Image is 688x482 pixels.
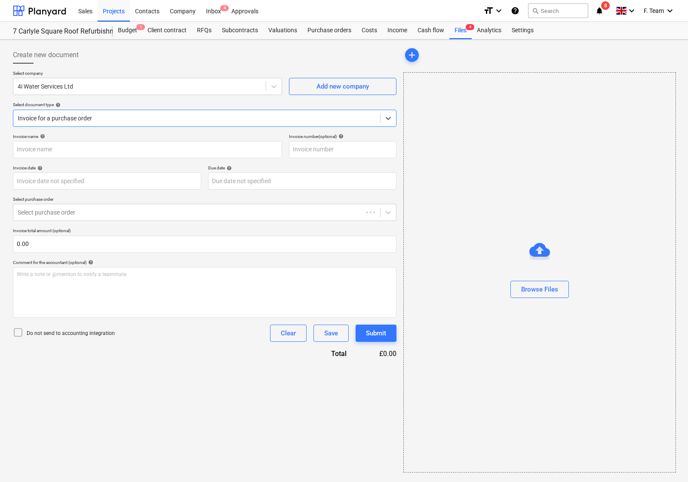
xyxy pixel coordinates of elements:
div: Due date [208,165,396,171]
iframe: Chat Widget [645,441,688,482]
i: keyboard_arrow_down [665,6,675,16]
span: F. Team [644,7,664,14]
div: Invoice date [13,165,201,171]
div: Save [324,328,338,339]
p: Invoice total amount (optional) [13,228,396,235]
button: Save [313,325,349,342]
span: help [225,166,232,171]
span: help [38,134,45,139]
span: search [532,7,539,14]
span: help [36,166,43,171]
input: Invoice date not specified [13,172,201,190]
div: Clear [281,328,296,339]
i: format_size [483,6,494,16]
div: 7 Carlyle Square Roof Refurbishment, Elevation Repairs & Redecoration [13,27,102,36]
a: Costs [356,22,382,39]
p: Select purchase order [13,196,396,204]
input: Invoice total amount (optional) [13,236,396,253]
div: Comment for the accountant (optional) [13,260,396,265]
div: Invoice number (optional) [289,134,396,139]
div: Add new company [316,81,369,92]
i: Knowledge base [511,6,519,16]
div: Total [285,349,360,359]
span: help [86,260,93,265]
div: Budget [113,22,142,39]
p: Do not send to accounting integration [27,330,115,337]
div: Submit [366,328,386,339]
input: Invoice number [289,141,396,158]
div: Invoice name [13,134,282,139]
span: 4 [466,24,474,30]
i: keyboard_arrow_down [494,6,504,16]
button: Add new company [289,78,396,95]
i: keyboard_arrow_down [627,6,637,16]
div: Select document type [13,102,396,107]
a: Settings [507,22,539,39]
input: Due date not specified [208,172,396,190]
span: Create new document [13,50,79,60]
a: RFQs [192,22,217,39]
span: 8 [601,1,610,10]
span: 1 [136,24,145,30]
div: Browse Files [403,72,676,473]
a: Cash flow [412,22,449,39]
div: £0.00 [360,349,396,359]
div: Browse Files [521,284,558,295]
a: Client contract [142,22,192,39]
span: add [407,50,417,60]
i: notifications [595,6,604,16]
button: Browse Files [510,281,569,298]
a: Income [382,22,412,39]
a: Valuations [263,22,302,39]
span: help [337,134,344,139]
p: Select company [13,71,282,78]
a: Budget1 [113,22,142,39]
a: Purchase orders [302,22,356,39]
button: Submit [356,325,396,342]
a: Subcontracts [217,22,263,39]
button: Clear [270,325,307,342]
a: Analytics [472,22,507,39]
button: Search [528,3,588,18]
span: help [54,102,61,107]
input: Invoice name [13,141,282,158]
span: 4 [220,5,229,11]
a: Files4 [449,22,472,39]
div: Files [449,22,472,39]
